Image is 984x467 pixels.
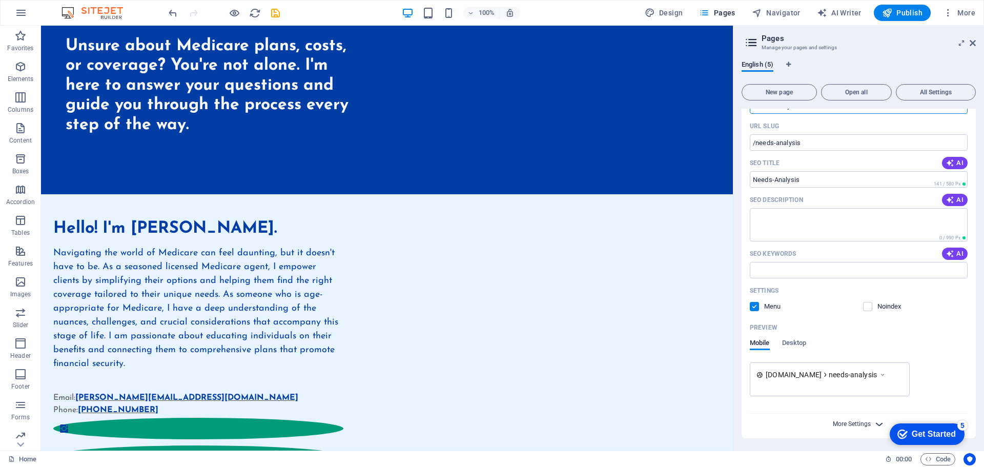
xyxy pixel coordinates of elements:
button: New page [742,84,817,100]
span: 141 / 580 Px [934,181,960,187]
span: AI [946,159,963,167]
span: Desktop [782,337,807,351]
p: URL SLUG [750,122,779,130]
span: Code [925,453,951,465]
p: Content [9,136,32,145]
a: Click to cancel selection. Double-click to open Pages [8,453,36,465]
p: Define if you want this page to be shown in auto-generated navigation. [764,302,797,311]
i: Undo: Change pages (Ctrl+Z) [167,7,179,19]
p: Accordion [6,198,35,206]
span: New page [746,89,812,95]
h3: Manage your pages and settings [762,43,955,52]
button: More Settings [853,418,865,430]
button: AI [942,157,968,169]
button: Navigator [748,5,805,21]
span: English (5) [742,58,773,73]
p: Noindex [877,302,911,311]
div: Preview [750,339,806,358]
p: SEO Keywords [750,250,796,258]
button: reload [249,7,261,19]
p: Preview of your page in search results [750,323,777,332]
div: Get Started 5 items remaining, 0% complete [8,5,83,27]
p: Footer [11,382,30,391]
span: [DOMAIN_NAME] [766,370,822,380]
span: Calculated pixel length in search results [932,180,968,188]
label: Last part of the URL for this page [750,122,779,130]
span: AI [946,250,963,258]
p: SEO Title [750,159,780,167]
p: Slider [13,321,29,329]
p: Features [8,259,33,268]
span: 00 00 [896,453,912,465]
button: All Settings [896,84,976,100]
label: The page title in search results and browser tabs [750,159,780,167]
span: 0 / 990 Px [939,235,960,240]
i: On resize automatically adjust zoom level to fit chosen device. [505,8,515,17]
i: Reload page [249,7,261,19]
h6: 100% [479,7,495,19]
button: Publish [874,5,931,21]
span: needs-analysis [829,370,877,380]
h2: Pages [762,34,976,43]
button: Open all [821,84,892,100]
span: AI [946,196,963,204]
i: Save (Ctrl+S) [270,7,281,19]
img: Editor Logo [59,7,136,19]
span: AI Writer [817,8,862,18]
span: Calculated pixel length in search results [937,234,968,241]
button: Design [641,5,687,21]
span: Pages [699,8,735,18]
button: Click here to leave preview mode and continue editing [228,7,240,19]
div: Get Started [30,11,74,21]
div: Language Tabs [742,60,976,80]
button: AI [942,194,968,206]
input: The page title in search results and browser tabs [750,171,968,188]
span: Open all [826,89,887,95]
p: Forms [11,413,30,421]
span: All Settings [900,89,971,95]
p: Favorites [7,44,33,52]
h6: Session time [885,453,912,465]
button: AI Writer [813,5,866,21]
div: Design (Ctrl+Alt+Y) [641,5,687,21]
span: Design [645,8,683,18]
p: Header [10,352,31,360]
button: Usercentrics [963,453,976,465]
span: Publish [882,8,922,18]
span: Navigator [752,8,801,18]
button: Pages [695,5,739,21]
p: Elements [8,75,34,83]
span: More Settings [833,420,871,428]
button: More [939,5,979,21]
p: Columns [8,106,33,114]
button: AI [942,248,968,260]
p: Tables [11,229,30,237]
p: Boxes [12,167,29,175]
span: : [903,455,905,463]
button: undo [167,7,179,19]
button: save [269,7,281,19]
button: Code [920,453,955,465]
button: 100% [463,7,500,19]
div: 5 [76,2,86,12]
input: Last part of the URL for this page [750,134,968,151]
span: Mobile [750,337,770,351]
p: Settings [750,287,778,295]
p: Images [10,290,31,298]
span: More [943,8,975,18]
p: SEO Description [750,196,803,204]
